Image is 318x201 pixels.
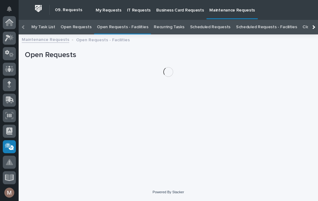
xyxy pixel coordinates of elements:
a: Open Requests [61,20,91,34]
a: My Task List [31,20,55,34]
a: Scheduled Requests [190,20,230,34]
a: Scheduled Requests - Facilities [236,20,297,34]
h1: Open Requests [25,51,312,60]
a: Open Requests - Facilities [97,20,148,34]
img: Workspace Logo [33,3,44,14]
a: Maintenance Requests [22,36,69,43]
p: Open Requests - Facilities [76,36,130,43]
a: Recurring Tasks [154,20,184,34]
a: Powered By Stacker [152,190,184,194]
button: Notifications [3,2,16,16]
div: Notifications [8,6,16,16]
button: users-avatar [3,186,16,199]
h2: 09. Requests [55,7,82,13]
